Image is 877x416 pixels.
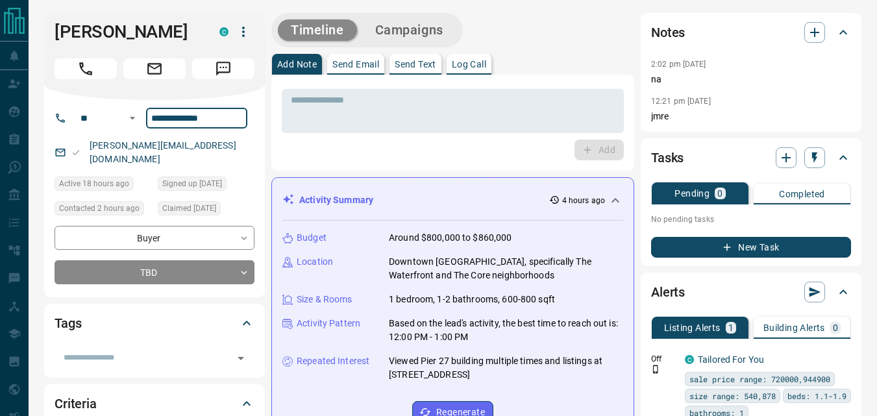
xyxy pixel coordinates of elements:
[297,293,352,306] p: Size & Rooms
[162,202,216,215] span: Claimed [DATE]
[125,110,140,126] button: Open
[297,317,360,330] p: Activity Pattern
[277,60,317,69] p: Add Note
[297,255,333,269] p: Location
[651,60,706,69] p: 2:02 pm [DATE]
[787,389,846,402] span: beds: 1.1-1.9
[651,142,851,173] div: Tasks
[123,58,186,79] span: Email
[362,19,456,41] button: Campaigns
[395,60,436,69] p: Send Text
[55,21,200,42] h1: [PERSON_NAME]
[297,231,327,245] p: Budget
[651,73,851,86] p: na
[55,201,151,219] div: Mon Sep 15 2025
[674,189,710,198] p: Pending
[278,19,357,41] button: Timeline
[158,177,254,195] div: Wed Aug 27 2025
[833,323,838,332] p: 0
[232,349,250,367] button: Open
[59,202,140,215] span: Contacted 2 hours ago
[779,190,825,199] p: Completed
[651,353,677,365] p: Off
[90,140,236,164] a: [PERSON_NAME][EMAIL_ADDRESS][DOMAIN_NAME]
[651,110,851,123] p: jmre
[59,177,129,190] span: Active 18 hours ago
[389,255,623,282] p: Downtown [GEOGRAPHIC_DATA], specifically The Waterfront and The Core neighborhoods
[389,317,623,344] p: Based on the lead's activity, the best time to reach out is: 12:00 PM - 1:00 PM
[651,17,851,48] div: Notes
[158,201,254,219] div: Fri Sep 12 2025
[728,323,734,332] p: 1
[192,58,254,79] span: Message
[651,97,711,106] p: 12:21 pm [DATE]
[55,58,117,79] span: Call
[562,195,605,206] p: 4 hours ago
[55,260,254,284] div: TBD
[651,210,851,229] p: No pending tasks
[651,276,851,308] div: Alerts
[689,389,776,402] span: size range: 540,878
[717,189,723,198] p: 0
[685,355,694,364] div: condos.ca
[297,354,369,368] p: Repeated Interest
[162,177,222,190] span: Signed up [DATE]
[651,365,660,374] svg: Push Notification Only
[452,60,486,69] p: Log Call
[299,193,373,207] p: Activity Summary
[55,393,97,414] h2: Criteria
[55,226,254,250] div: Buyer
[689,373,830,385] span: sale price range: 720000,944900
[389,231,512,245] p: Around $800,000 to $860,000
[389,293,555,306] p: 1 bedroom, 1-2 bathrooms, 600-800 sqft
[71,148,80,157] svg: Email Valid
[55,308,254,339] div: Tags
[389,354,623,382] p: Viewed Pier 27 building multiple times and listings at [STREET_ADDRESS]
[763,323,825,332] p: Building Alerts
[55,177,151,195] div: Sun Sep 14 2025
[219,27,229,36] div: condos.ca
[698,354,764,365] a: Tailored For You
[651,22,685,43] h2: Notes
[282,188,623,212] div: Activity Summary4 hours ago
[664,323,721,332] p: Listing Alerts
[651,237,851,258] button: New Task
[651,147,684,168] h2: Tasks
[332,60,379,69] p: Send Email
[651,282,685,302] h2: Alerts
[55,313,81,334] h2: Tags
